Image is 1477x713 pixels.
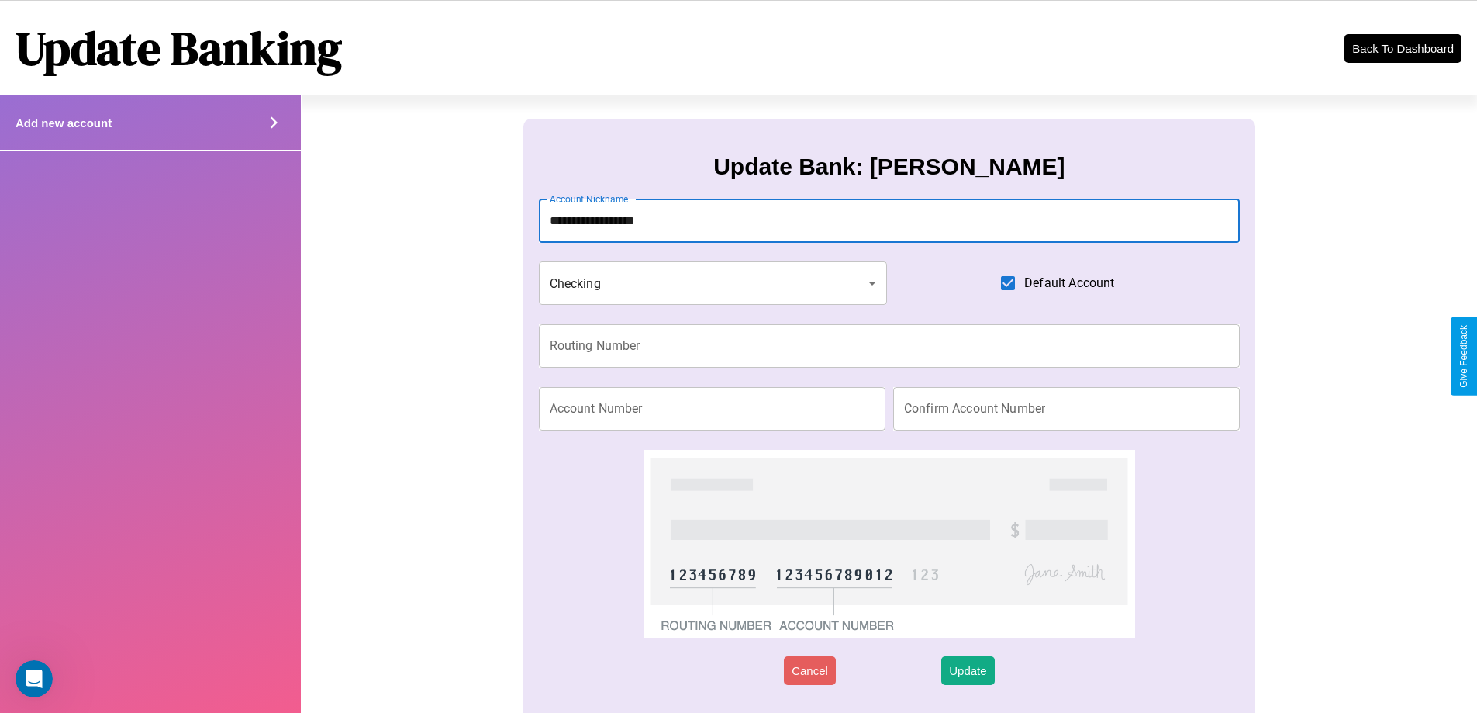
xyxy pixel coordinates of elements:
iframe: Intercom live chat [16,660,53,697]
h1: Update Banking [16,16,342,80]
img: check [644,450,1134,638]
h3: Update Bank: [PERSON_NAME] [713,154,1065,180]
label: Account Nickname [550,192,629,206]
span: Default Account [1024,274,1114,292]
button: Cancel [784,656,836,685]
h4: Add new account [16,116,112,130]
div: Checking [539,261,888,305]
button: Update [941,656,994,685]
button: Back To Dashboard [1344,34,1461,63]
div: Give Feedback [1458,325,1469,388]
